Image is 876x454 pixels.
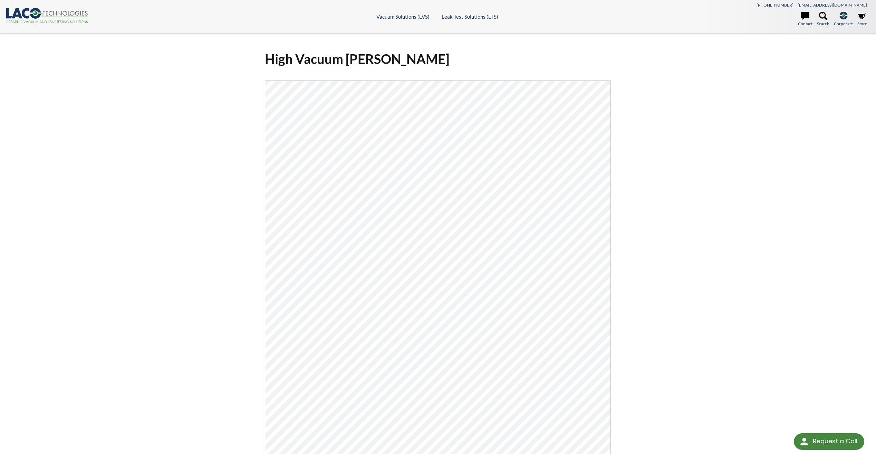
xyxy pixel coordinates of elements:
a: Store [857,12,867,27]
div: Request a Call [813,433,857,449]
a: Contact [798,12,812,27]
a: [EMAIL_ADDRESS][DOMAIN_NAME] [798,2,867,8]
a: Search [817,12,829,27]
img: round button [799,436,810,447]
div: Request a Call [794,433,864,450]
a: [PHONE_NUMBER] [757,2,793,8]
h1: High Vacuum [PERSON_NAME] [265,50,611,67]
span: Corporate [834,20,853,27]
a: Leak Test Solutions (LTS) [442,13,498,20]
a: Vacuum Solutions (LVS) [376,13,430,20]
